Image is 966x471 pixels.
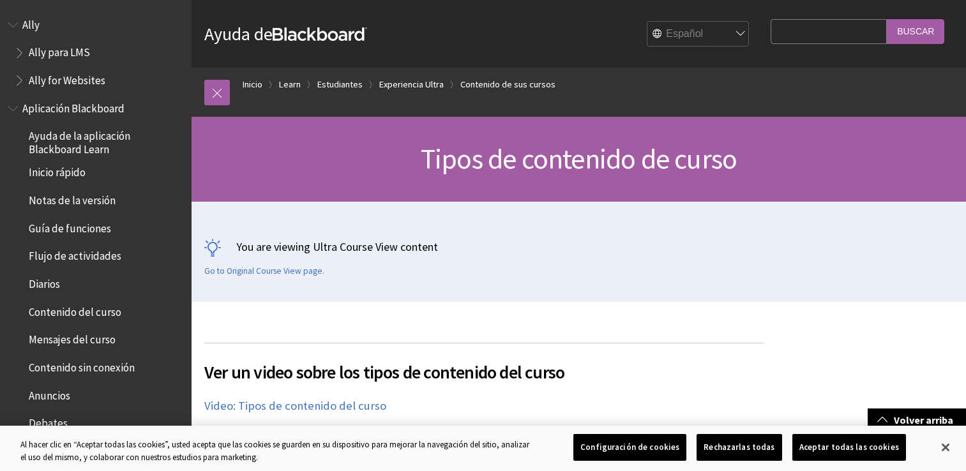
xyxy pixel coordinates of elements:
a: Contenido de sus cursos [460,77,555,93]
a: Experiencia Ultra [379,77,444,93]
button: Configuración de cookies [573,434,686,461]
button: Aceptar todas las cookies [792,434,906,461]
span: Guía de funciones [29,218,111,235]
span: Ayuda de la aplicación Blackboard Learn [29,126,183,156]
span: Diarios [29,273,60,290]
a: Learn [279,77,301,93]
span: Contenido del curso [29,301,121,318]
a: Go to Original Course View page. [204,265,324,277]
p: You are viewing Ultra Course View content [204,239,953,255]
a: Estudiantes [317,77,363,93]
span: Anuncios [29,385,70,402]
span: Ally para LMS [29,42,90,59]
div: Al hacer clic en “Aceptar todas las cookies”, usted acepta que las cookies se guarden en su dispo... [20,438,531,463]
span: Aplicación Blackboard [22,98,125,115]
button: Cerrar [932,433,960,461]
a: Video: Tipos de contenido del curso [204,398,386,414]
span: Flujo de actividades [29,246,121,263]
a: Ayuda deBlackboard [204,22,367,45]
a: Volver arriba [868,408,966,432]
button: Rechazarlas todas [697,434,781,461]
nav: Book outline for Anthology Ally Help [8,14,184,91]
span: Ally [22,14,40,31]
span: Mensajes del curso [29,329,116,347]
span: Inicio rápido [29,162,86,179]
select: Site Language Selector [647,22,750,47]
span: Ally for Websites [29,70,105,87]
span: Notas de la versión [29,190,116,207]
h2: Ver un video sobre los tipos de contenido del curso [204,343,764,385]
span: Tipos de contenido de curso [421,141,737,176]
span: Debates [29,413,68,430]
strong: Blackboard [273,27,367,41]
input: Buscar [887,19,944,44]
a: Inicio [243,77,262,93]
span: Contenido sin conexión [29,357,135,374]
